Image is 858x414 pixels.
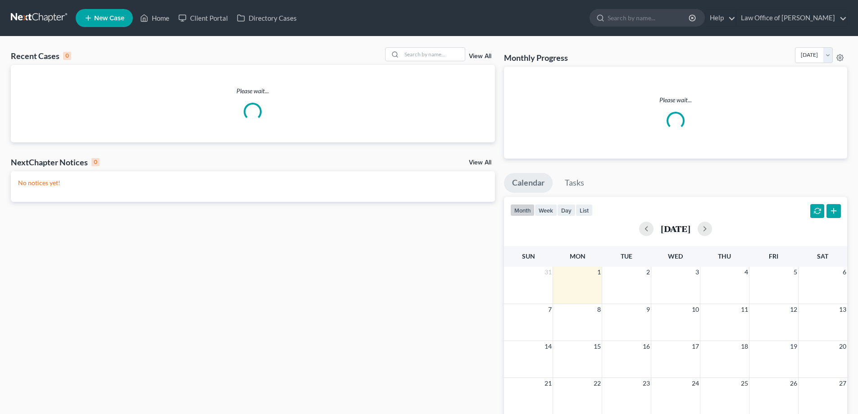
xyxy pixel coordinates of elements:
div: 0 [91,158,100,166]
button: list [576,204,593,216]
span: 4 [744,267,749,278]
span: 2 [645,267,651,278]
span: 23 [642,378,651,389]
span: 5 [793,267,798,278]
span: Sun [522,252,535,260]
span: New Case [94,15,124,22]
span: 12 [789,304,798,315]
span: 26 [789,378,798,389]
input: Search by name... [608,9,690,26]
span: Fri [769,252,778,260]
a: View All [469,159,491,166]
span: 8 [596,304,602,315]
span: Tue [621,252,632,260]
span: 9 [645,304,651,315]
span: 14 [544,341,553,352]
button: day [557,204,576,216]
button: week [535,204,557,216]
span: 18 [740,341,749,352]
span: 15 [593,341,602,352]
span: 11 [740,304,749,315]
span: 20 [838,341,847,352]
a: Law Office of [PERSON_NAME] [736,10,847,26]
a: Calendar [504,173,553,193]
span: 27 [838,378,847,389]
p: Please wait... [511,96,840,105]
a: Directory Cases [232,10,301,26]
span: Mon [570,252,586,260]
div: 0 [63,52,71,60]
a: Tasks [557,173,592,193]
span: 25 [740,378,749,389]
a: Home [136,10,174,26]
div: NextChapter Notices [11,157,100,168]
span: 7 [547,304,553,315]
span: Wed [668,252,683,260]
button: month [510,204,535,216]
span: Sat [817,252,828,260]
p: Please wait... [11,86,495,96]
span: 10 [691,304,700,315]
span: 22 [593,378,602,389]
a: Client Portal [174,10,232,26]
p: No notices yet! [18,178,488,187]
a: Help [705,10,735,26]
span: 19 [789,341,798,352]
span: 1 [596,267,602,278]
h2: [DATE] [661,224,690,233]
span: 3 [695,267,700,278]
div: Recent Cases [11,50,71,61]
span: 24 [691,378,700,389]
input: Search by name... [402,48,465,61]
span: 21 [544,378,553,389]
h3: Monthly Progress [504,52,568,63]
span: 17 [691,341,700,352]
span: 6 [842,267,847,278]
span: 31 [544,267,553,278]
span: 13 [838,304,847,315]
a: View All [469,53,491,59]
span: 16 [642,341,651,352]
span: Thu [718,252,731,260]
